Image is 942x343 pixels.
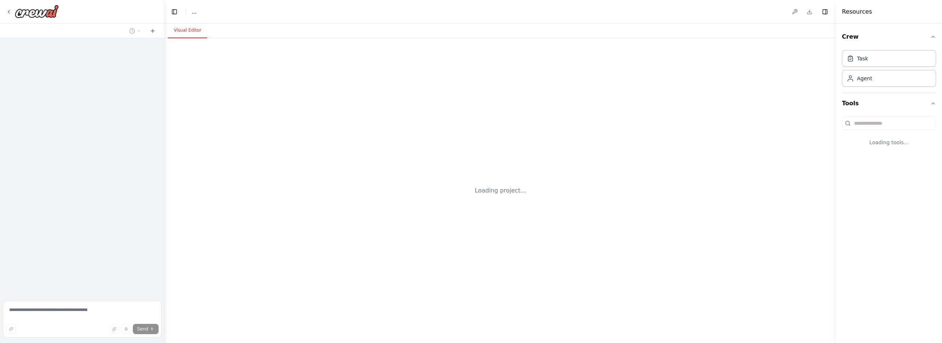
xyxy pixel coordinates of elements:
div: Crew [842,47,936,93]
button: Crew [842,26,936,47]
button: Hide right sidebar [820,7,830,17]
button: Improve this prompt [6,324,16,334]
span: ... [192,8,196,15]
h4: Resources [842,7,872,16]
img: Logo [15,5,59,18]
div: Loading tools... [842,133,936,152]
button: Start a new chat [147,26,159,35]
span: Send [137,326,148,332]
div: Tools [842,114,936,158]
button: Switch to previous chat [126,26,144,35]
nav: breadcrumb [192,8,196,15]
button: Click to speak your automation idea [121,324,131,334]
button: Send [133,324,159,334]
button: Upload files [109,324,120,334]
div: Agent [857,75,872,82]
button: Visual Editor [168,23,207,38]
div: Loading project... [475,186,526,195]
button: Hide left sidebar [169,7,180,17]
div: Task [857,55,868,62]
button: Tools [842,93,936,114]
